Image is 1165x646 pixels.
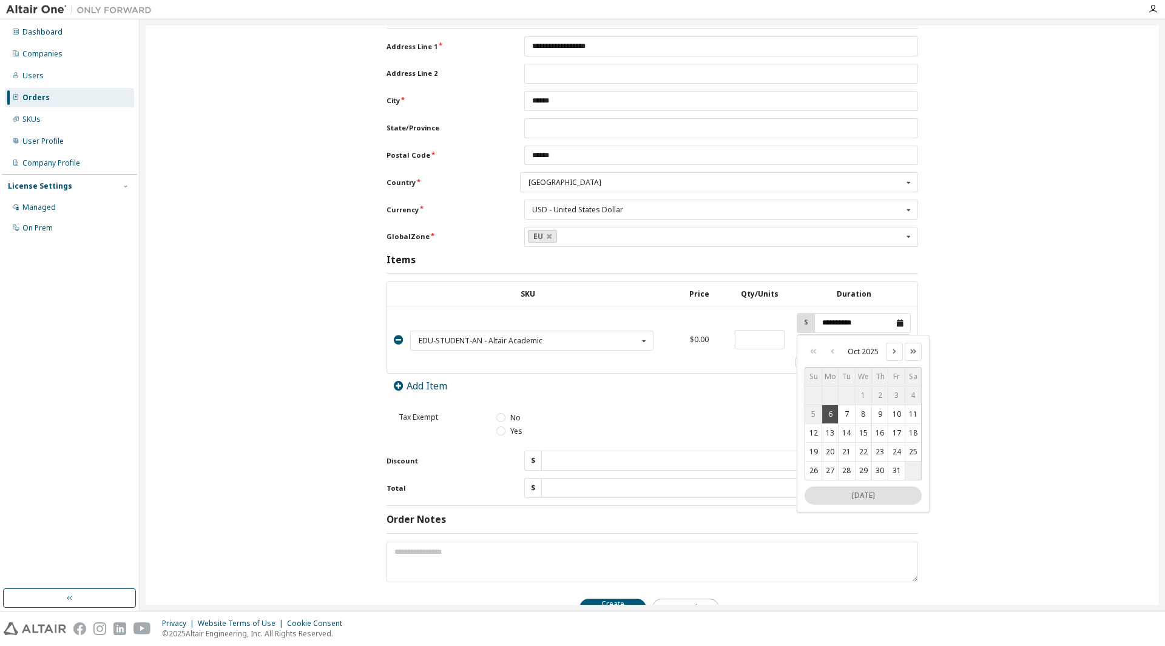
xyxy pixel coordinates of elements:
label: Yes [496,426,522,436]
button: Next year [905,343,922,361]
h3: Order Notes [387,514,446,526]
div: Cookie Consent [287,619,349,628]
button: Sat Oct 18 2025 [905,424,921,442]
div: Dashboard [22,27,62,37]
div: Privacy [162,619,198,628]
input: State/Province [524,118,918,138]
button: Sat Oct 25 2025 [905,443,921,461]
label: Address Line 2 [387,69,504,78]
div: $ [524,451,542,471]
div: EDU-STUDENT-AN - Altair Academic [419,337,638,345]
button: Wed Oct 29 2025 [856,462,871,480]
label: GlobalZone [387,232,504,241]
div: GlobalZone [524,227,918,247]
button: Create Order [579,599,646,617]
button: Thu Oct 30 2025 [872,462,888,480]
button: Fri Oct 24 2025 [888,443,904,461]
button: Tue Oct 07 2025 [839,405,854,423]
button: Fri Oct 31 2025 [888,462,904,480]
img: youtube.svg [133,622,151,635]
div: SKUs [22,115,41,124]
label: State/Province [387,123,504,133]
button: Sun Oct 19 2025 [805,443,821,461]
span: October 2025 [844,347,883,357]
button: Mon Oct 06 2025 [822,405,838,423]
a: EU [528,230,557,243]
button: Tue Oct 21 2025 [839,443,854,461]
img: altair_logo.svg [4,622,66,635]
div: On Prem [22,223,53,233]
div: Company Profile [22,158,80,168]
button: Mon Oct 20 2025 [822,443,838,461]
div: Website Terms of Use [198,619,287,628]
h3: Items [387,254,416,266]
label: Country [387,178,499,187]
button: Tue Oct 14 2025 [839,424,854,442]
label: City [387,96,504,106]
button: Tue Oct 28 2025 [839,462,854,480]
button: Thu Oct 16 2025 [872,424,888,442]
div: Managed [22,203,56,212]
img: Altair One [6,4,158,16]
p: © 2025 Altair Engineering, Inc. All Rights Reserved. [162,628,349,639]
button: Mon Oct 06 2025, Today [805,486,922,505]
a: Add Item [393,379,447,392]
div: [GEOGRAPHIC_DATA] [528,179,903,186]
div: Orders [22,93,50,103]
img: instagram.svg [93,622,106,635]
button: Sat Oct 11 2025 [905,405,921,423]
label: No [496,412,520,423]
th: Duration [790,282,917,306]
button: Fri Oct 17 2025 [888,424,904,442]
label: Discount [387,456,504,466]
button: Mon Oct 27 2025 [822,462,838,480]
button: Wed Oct 08 2025 [856,405,871,423]
input: Total [542,478,918,498]
td: $0.00 [669,306,729,374]
div: Country [520,172,918,192]
div: User Profile [22,136,64,146]
button: Wed Oct 22 2025 [856,443,871,461]
button: Next month [886,343,903,361]
span: Tax Exempt [399,412,438,422]
img: linkedin.svg [113,622,126,635]
div: Companies [22,49,62,59]
th: SKU [387,282,669,306]
div: USD - United States Dollar [532,206,623,214]
div: License Settings [8,181,72,191]
input: Discount [542,451,918,471]
input: City [524,91,918,111]
button: Fri Oct 10 2025 [888,405,904,423]
input: Postal Code [524,146,918,166]
div: Currency [524,200,918,220]
div: $ [524,478,542,498]
button: Thu Oct 23 2025 [872,443,888,461]
div: Users [22,71,44,81]
button: Thu Oct 09 2025 [872,405,888,423]
th: Price [669,282,729,306]
label: Currency [387,205,504,215]
button: Sun Oct 26 2025 [805,462,821,480]
img: facebook.svg [73,622,86,635]
label: Total [387,483,504,493]
label: Address Line 1 [387,42,504,52]
button: Wed Oct 15 2025 [856,424,871,442]
input: Address Line 2 [524,64,918,84]
label: S [797,317,811,327]
button: Sun Oct 12 2025 [805,424,821,442]
label: Override Dates [795,357,911,368]
input: Address Line 1 [524,36,918,56]
button: Cancel [652,599,719,617]
button: Mon Oct 13 2025 [822,424,838,442]
label: Postal Code [387,150,504,160]
th: Qty/Units [729,282,790,306]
